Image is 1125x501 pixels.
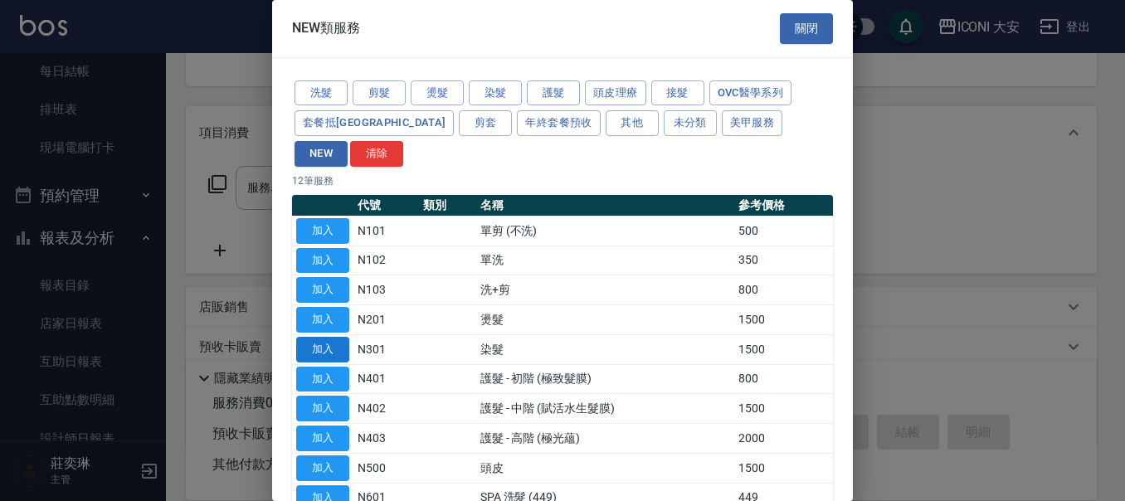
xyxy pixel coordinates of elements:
[734,275,833,305] td: 800
[296,367,349,392] button: 加入
[734,246,833,275] td: 350
[476,334,734,364] td: 染髮
[469,80,522,106] button: 染髮
[476,275,734,305] td: 洗+剪
[292,173,833,188] p: 12 筆服務
[734,394,833,424] td: 1500
[734,364,833,394] td: 800
[353,334,419,364] td: N301
[353,424,419,454] td: N403
[295,80,348,106] button: 洗髮
[419,195,476,216] th: 類別
[296,396,349,421] button: 加入
[353,216,419,246] td: N101
[734,453,833,483] td: 1500
[476,246,734,275] td: 單洗
[709,80,792,106] button: ovc醫學系列
[353,275,419,305] td: N103
[459,110,512,136] button: 剪套
[296,455,349,481] button: 加入
[353,453,419,483] td: N500
[353,80,406,106] button: 剪髮
[296,307,349,333] button: 加入
[780,13,833,44] button: 關閉
[353,305,419,335] td: N201
[585,80,646,106] button: 頭皮理療
[353,364,419,394] td: N401
[734,305,833,335] td: 1500
[353,394,419,424] td: N402
[722,110,783,136] button: 美甲服務
[476,305,734,335] td: 燙髮
[353,246,419,275] td: N102
[295,141,348,167] button: NEW
[296,248,349,274] button: 加入
[664,110,717,136] button: 未分類
[734,216,833,246] td: 500
[476,364,734,394] td: 護髮 - 初階 (極致髮膜)
[527,80,580,106] button: 護髮
[296,426,349,451] button: 加入
[292,20,360,36] span: NEW類服務
[734,334,833,364] td: 1500
[296,337,349,362] button: 加入
[606,110,659,136] button: 其他
[476,195,734,216] th: 名稱
[651,80,704,106] button: 接髮
[353,195,419,216] th: 代號
[476,216,734,246] td: 單剪 (不洗)
[296,218,349,244] button: 加入
[411,80,464,106] button: 燙髮
[476,394,734,424] td: 護髮 - 中階 (賦活水生髮膜)
[734,424,833,454] td: 2000
[476,424,734,454] td: 護髮 - 高階 (極光蘊)
[517,110,600,136] button: 年終套餐預收
[350,141,403,167] button: 清除
[296,277,349,303] button: 加入
[476,453,734,483] td: 頭皮
[295,110,454,136] button: 套餐抵[GEOGRAPHIC_DATA]
[734,195,833,216] th: 參考價格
